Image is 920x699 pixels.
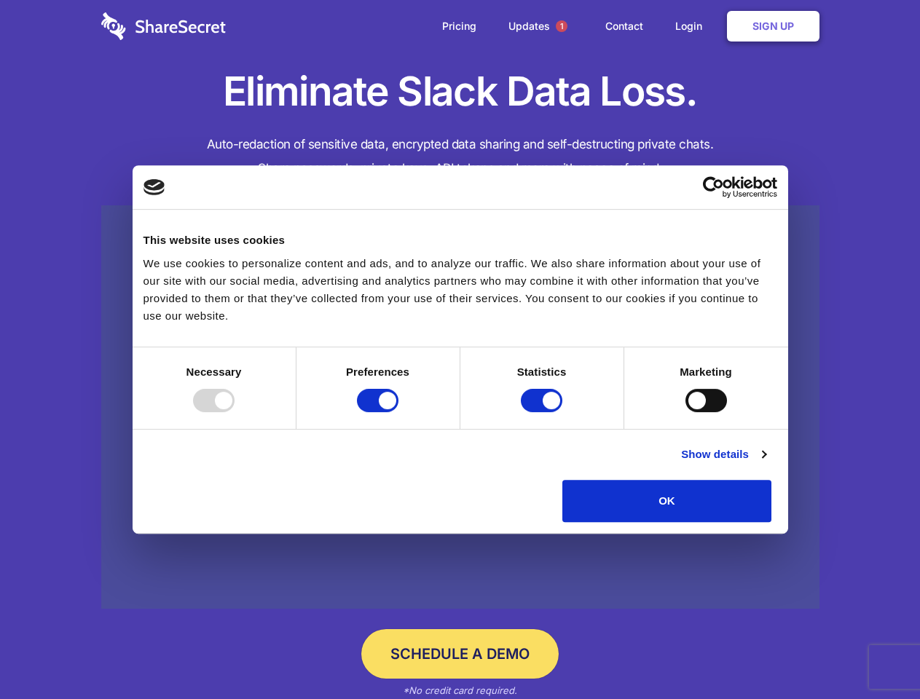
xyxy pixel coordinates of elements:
em: *No credit card required. [403,684,517,696]
h4: Auto-redaction of sensitive data, encrypted data sharing and self-destructing private chats. Shar... [101,133,819,181]
a: Pricing [428,4,491,49]
strong: Necessary [186,366,242,378]
a: Usercentrics Cookiebot - opens in a new window [650,176,777,198]
button: OK [562,480,771,522]
h1: Eliminate Slack Data Loss. [101,66,819,118]
a: Sign Up [727,11,819,42]
span: 1 [556,20,567,32]
a: Schedule a Demo [361,629,559,679]
img: logo-wordmark-white-trans-d4663122ce5f474addd5e946df7df03e33cb6a1c49d2221995e7729f52c070b2.svg [101,12,226,40]
a: Wistia video thumbnail [101,205,819,609]
a: Show details [681,446,766,463]
div: We use cookies to personalize content and ads, and to analyze our traffic. We also share informat... [143,255,777,325]
a: Login [661,4,724,49]
div: This website uses cookies [143,232,777,249]
strong: Marketing [680,366,732,378]
img: logo [143,179,165,195]
a: Contact [591,4,658,49]
strong: Statistics [517,366,567,378]
strong: Preferences [346,366,409,378]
